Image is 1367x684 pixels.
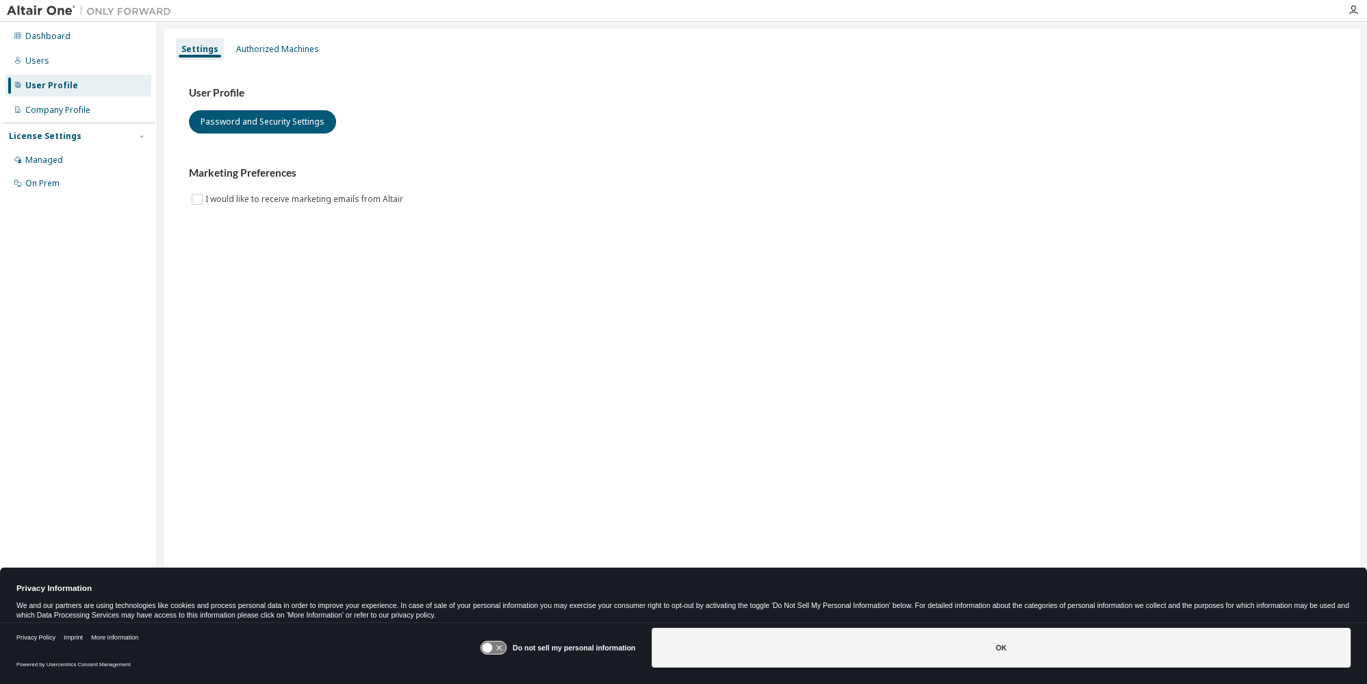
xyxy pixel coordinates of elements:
div: Company Profile [25,105,90,116]
div: User Profile [25,80,78,91]
div: License Settings [9,131,81,142]
button: Password and Security Settings [189,110,336,134]
img: Altair One [7,4,178,18]
div: On Prem [25,178,60,189]
div: Authorized Machines [236,44,319,55]
div: Users [25,55,49,66]
label: I would like to receive marketing emails from Altair [205,191,406,207]
h3: User Profile [189,86,1336,100]
h3: Marketing Preferences [189,166,1336,180]
div: Dashboard [25,31,71,42]
div: Managed [25,155,63,166]
div: Settings [181,44,218,55]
